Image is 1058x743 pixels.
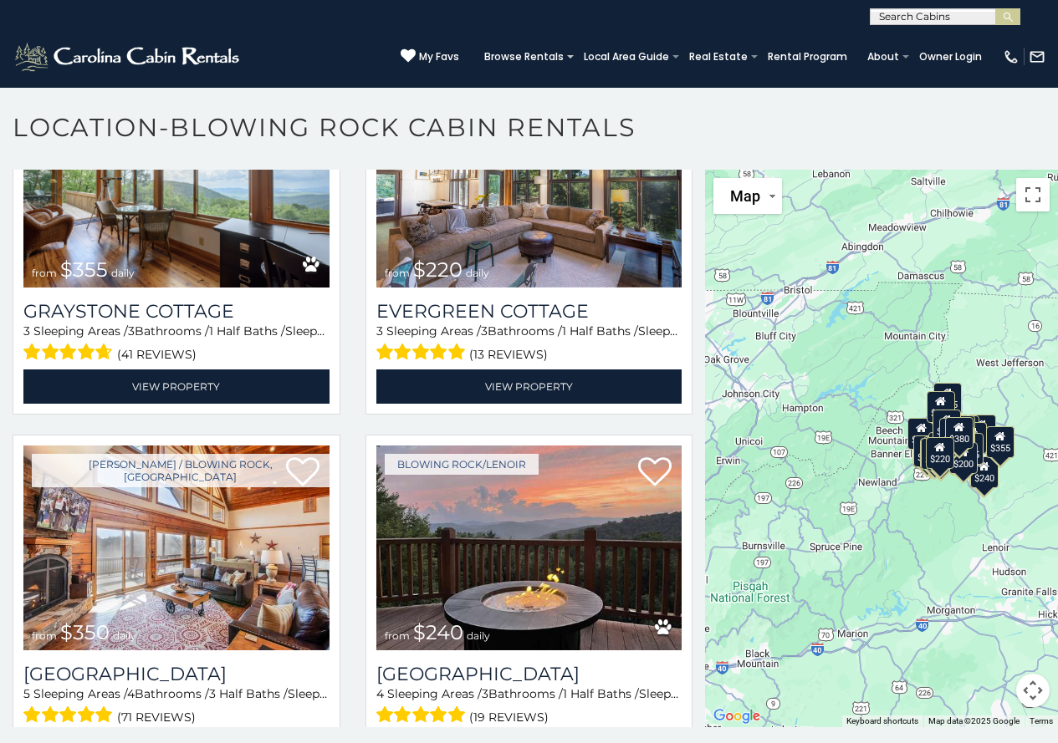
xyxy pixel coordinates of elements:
[926,436,954,468] div: $220
[376,445,682,650] a: Winterfell Lodge from $240 daily
[376,323,383,338] span: 3
[385,629,410,642] span: from
[730,187,760,205] span: Map
[127,686,135,701] span: 4
[947,415,975,446] div: $200
[328,686,340,701] span: 14
[209,686,288,701] span: 3 Half Baths /
[117,706,196,728] span: (71 reviews)
[482,686,488,701] span: 3
[376,685,682,728] div: Sleeping Areas / Bathrooms / Sleeps:
[385,267,410,279] span: from
[469,344,548,365] span: (13 reviews)
[32,267,57,279] span: from
[209,323,285,338] span: 1 Half Baths /
[413,620,463,644] span: $240
[376,300,682,323] a: Evergreen Cottage
[939,417,968,449] div: $315
[23,83,330,288] a: Graystone Cottage from $355 daily
[60,620,110,644] span: $350
[481,323,488,338] span: 3
[949,441,978,473] div: $200
[713,178,782,214] button: Change map style
[928,716,1020,725] span: Map data ©2025 Google
[23,685,330,728] div: Sleeping Areas / Bathrooms / Sleeps:
[921,438,949,470] div: $195
[113,629,136,642] span: daily
[23,663,330,685] a: [GEOGRAPHIC_DATA]
[1030,716,1053,725] a: Terms (opens in new tab)
[679,686,687,701] span: 11
[907,418,936,450] div: $400
[401,48,459,65] a: My Favs
[376,663,682,685] a: [GEOGRAPHIC_DATA]
[117,344,197,365] span: (41 reviews)
[413,257,463,282] span: $220
[376,445,682,650] img: Winterfell Lodge
[466,267,489,279] span: daily
[927,440,955,471] div: $275
[986,426,1015,458] div: $355
[638,455,672,491] a: Add to favorites
[60,257,108,282] span: $355
[419,49,459,64] span: My Favs
[128,323,135,338] span: 3
[469,706,549,728] span: (19 reviews)
[1016,178,1050,211] button: Toggle fullscreen view
[467,629,490,642] span: daily
[476,45,572,69] a: Browse Rentals
[32,454,330,487] a: [PERSON_NAME] / Blowing Rock, [GEOGRAPHIC_DATA]
[709,705,764,727] a: Open this area in Google Maps (opens a new window)
[968,415,996,446] div: $930
[376,686,384,701] span: 4
[846,715,918,727] button: Keyboard shortcuts
[911,45,990,69] a: Owner Login
[23,300,330,323] a: Graystone Cottage
[678,323,686,338] span: 9
[13,40,244,74] img: White-1-2.png
[927,390,955,422] div: $320
[562,323,638,338] span: 1 Half Baths /
[23,445,330,650] img: Blackberry Ridge
[23,663,330,685] h3: Blackberry Ridge
[376,663,682,685] h3: Winterfell Lodge
[1003,48,1020,65] img: phone-regular-white.png
[933,382,962,414] div: $525
[23,445,330,650] a: Blackberry Ridge from $350 daily
[23,83,330,288] img: Graystone Cottage
[385,454,539,475] a: Blowing Rock/Lenoir
[23,369,330,404] a: View Property
[325,323,334,338] span: 11
[709,705,764,727] img: Google
[970,455,999,487] div: $240
[23,323,330,365] div: Sleeping Areas / Bathrooms / Sleeps:
[23,686,30,701] span: 5
[111,267,135,279] span: daily
[23,323,30,338] span: 3
[563,686,639,701] span: 1 Half Baths /
[859,45,907,69] a: About
[1016,674,1050,707] button: Map camera controls
[933,410,961,441] div: $180
[32,629,57,642] span: from
[575,45,677,69] a: Local Area Guide
[376,323,682,365] div: Sleeping Areas / Bathrooms / Sleeps:
[376,83,682,288] a: Evergreen Cottage from $220 daily
[681,45,756,69] a: Real Estate
[945,416,974,448] div: $380
[913,435,942,466] div: $410
[376,83,682,288] img: Evergreen Cottage
[1029,48,1045,65] img: mail-regular-white.png
[759,45,856,69] a: Rental Program
[376,369,682,404] a: View Property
